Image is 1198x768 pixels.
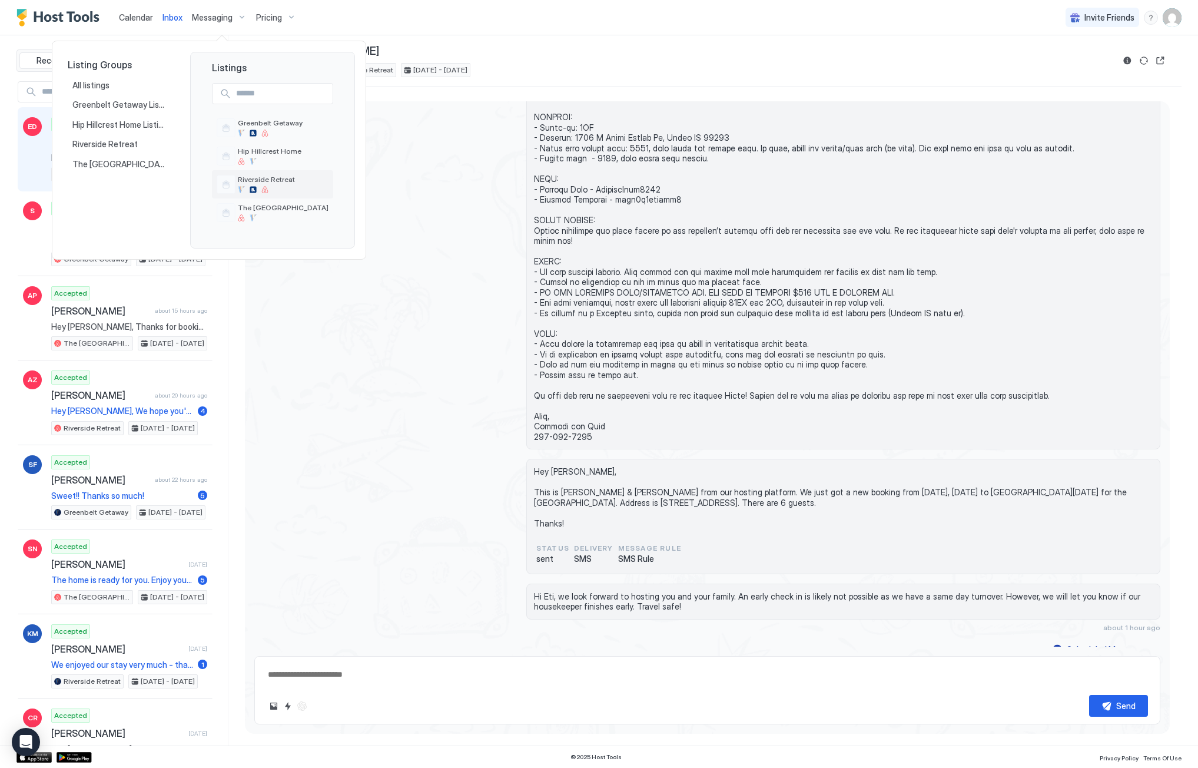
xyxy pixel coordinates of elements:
[12,728,40,756] div: Open Intercom Messenger
[72,80,111,91] span: All listings
[68,59,171,71] span: Listing Groups
[238,175,328,184] span: Riverside Retreat
[200,62,345,74] span: Listings
[238,118,328,127] span: Greenbelt Getaway
[72,159,167,170] span: The [GEOGRAPHIC_DATA]
[231,84,333,104] input: Input Field
[238,203,328,212] span: The [GEOGRAPHIC_DATA]
[72,139,140,150] span: Riverside Retreat
[238,147,328,155] span: Hip Hillcrest Home
[72,100,167,110] span: Greenbelt Getaway Listing Group
[72,120,167,130] span: Hip Hillcrest Home Listing Group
